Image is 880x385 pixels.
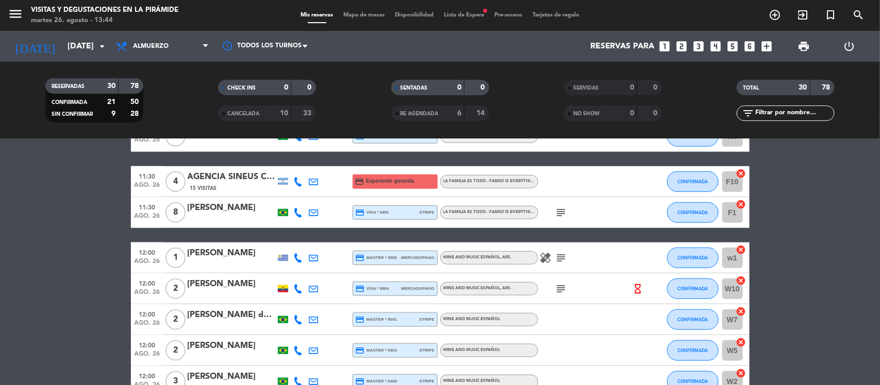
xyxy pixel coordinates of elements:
[107,82,115,90] strong: 30
[188,277,275,291] div: [PERSON_NAME]
[843,40,856,52] i: power_settings_new
[692,40,706,53] i: looks_3
[573,85,599,91] span: SERVIDAS
[356,253,397,262] span: master * 3592
[355,177,364,186] i: credit_card
[726,40,740,53] i: looks_5
[295,12,338,18] span: Mis reservas
[227,85,256,91] span: CHECK INS
[52,84,85,89] span: RESERVADAS
[356,253,365,262] i: credit_card
[111,110,115,117] strong: 9
[31,15,178,26] div: martes 26. agosto - 13:44
[401,285,434,292] span: mercadopago
[443,348,501,352] span: Wine and Music Español
[165,340,186,361] span: 2
[188,201,275,215] div: [PERSON_NAME]
[31,5,178,15] div: Visitas y degustaciones en La Pirámide
[135,370,160,381] span: 12:00
[190,184,217,192] span: 15 Visitas
[677,347,708,353] span: CONFIRMADA
[677,179,708,184] span: CONFIRMADA
[457,84,461,91] strong: 0
[736,368,746,378] i: cancel
[304,110,314,117] strong: 33
[420,316,435,323] span: stripe
[443,317,501,321] span: Wine and Music Español
[135,339,160,351] span: 12:00
[443,210,558,214] span: La Familia es Todo - Family is Everything Español
[420,378,435,384] span: stripe
[677,317,708,322] span: CONFIRMADA
[555,206,568,219] i: subject
[457,110,461,117] strong: 6
[826,31,872,62] div: LOG OUT
[420,347,435,354] span: stripe
[630,84,634,91] strong: 0
[736,199,746,209] i: cancel
[135,170,160,182] span: 11:30
[540,252,552,264] i: healing
[736,275,746,286] i: cancel
[356,346,365,355] i: credit_card
[52,100,87,105] span: CONFIRMADA
[401,85,428,91] span: SENTADAS
[709,40,723,53] i: looks_4
[356,284,365,293] i: credit_card
[824,9,837,21] i: turned_in_not
[742,107,754,119] i: filter_list
[555,252,568,264] i: subject
[135,258,160,270] span: ago. 26
[736,306,746,317] i: cancel
[754,108,834,119] input: Filtrar por nombre...
[188,308,275,322] div: [PERSON_NAME] da [PERSON_NAME]
[133,43,169,50] span: Almuerzo
[677,209,708,215] span: CONFIRMADA
[356,208,365,217] i: credit_card
[401,111,439,116] span: RE AGENDADA
[667,202,719,223] button: CONFIRMADA
[52,112,93,117] span: SIN CONFIRMAR
[501,286,513,290] span: , ARS .
[135,320,160,331] span: ago. 26
[658,40,672,53] i: looks_one
[796,9,809,21] i: exit_to_app
[165,278,186,299] span: 2
[443,179,558,183] span: La Familia es Todo - Family is Everything Español
[366,177,414,185] span: Esperando garantía
[443,286,513,290] span: Wine and Music Español
[677,286,708,291] span: CONFIRMADA
[188,370,275,383] div: [PERSON_NAME]
[308,84,314,91] strong: 0
[769,9,781,21] i: add_circle_outline
[390,12,439,18] span: Disponibilidad
[736,337,746,347] i: cancel
[573,111,600,116] span: NO SHOW
[852,9,865,21] i: search
[356,284,389,293] span: visa * 8804
[188,339,275,353] div: [PERSON_NAME]
[130,98,141,106] strong: 50
[401,254,434,261] span: mercadopago
[443,379,501,383] span: Wine and Music Español
[135,182,160,194] span: ago. 26
[130,110,141,117] strong: 28
[165,171,186,192] span: 4
[632,283,643,294] i: hourglass_empty
[107,98,115,106] strong: 21
[667,340,719,361] button: CONFIRMADA
[743,40,757,53] i: looks_6
[675,40,689,53] i: looks_two
[8,35,62,58] i: [DATE]
[667,309,719,330] button: CONFIRMADA
[135,201,160,213] span: 11:30
[439,12,489,18] span: Lista de Espera
[8,6,23,22] i: menu
[135,246,160,258] span: 12:00
[356,208,389,217] span: visa * 6851
[736,244,746,255] i: cancel
[284,84,288,91] strong: 0
[799,84,807,91] strong: 30
[677,255,708,260] span: CONFIRMADA
[356,315,397,324] span: master * 8091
